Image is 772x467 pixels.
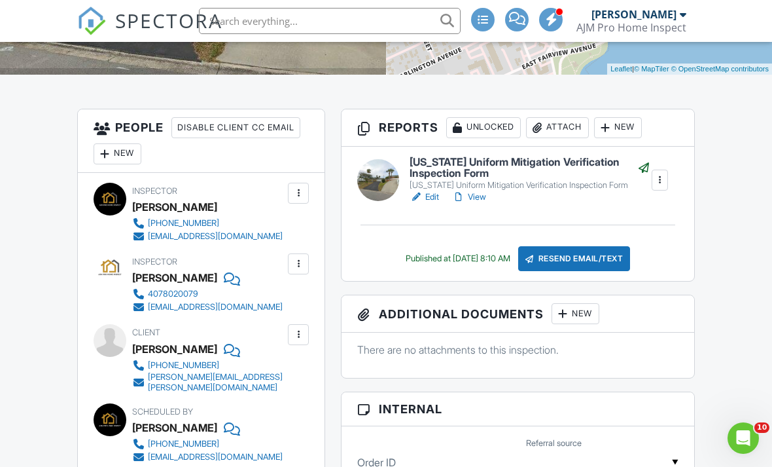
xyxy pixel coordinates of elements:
div: [PERSON_NAME] [132,268,217,288]
div: Unlocked [446,117,521,138]
p: There are no attachments to this inspection. [357,343,678,357]
div: [EMAIL_ADDRESS][DOMAIN_NAME] [148,302,283,312]
div: Published at [DATE] 8:10 AM [406,253,510,264]
div: 4078020079 [148,289,198,299]
div: Attach [526,117,589,138]
div: New [94,143,141,164]
h3: People [78,109,325,173]
img: The Best Home Inspection Software - Spectora [77,7,106,35]
div: New [552,303,599,324]
div: [EMAIL_ADDRESS][DOMAIN_NAME] [148,452,283,462]
a: 4078020079 [132,288,283,301]
div: | [607,64,772,75]
div: [US_STATE] Uniform Mitigation Verification Inspection Form [410,180,650,191]
div: New [594,117,642,138]
span: 10 [754,422,769,433]
div: [PHONE_NUMBER] [148,360,219,371]
span: Inspector [132,186,177,196]
a: Edit [410,191,439,204]
a: © MapTiler [634,65,669,73]
span: Scheduled By [132,407,193,417]
div: AJM Pro Home Inspect [576,21,686,34]
div: Resend Email/Text [518,246,631,271]
a: [EMAIL_ADDRESS][DOMAIN_NAME] [132,451,283,464]
div: [PHONE_NUMBER] [148,218,219,229]
a: [PHONE_NUMBER] [132,438,283,451]
div: Disable Client CC Email [171,117,300,138]
a: [EMAIL_ADDRESS][DOMAIN_NAME] [132,301,283,314]
iframe: Intercom live chat [728,422,759,454]
a: SPECTORA [77,18,222,45]
span: Inspector [132,257,177,267]
div: [EMAIL_ADDRESS][DOMAIN_NAME] [148,231,283,242]
label: Referral source [526,438,582,449]
a: [US_STATE] Uniform Mitigation Verification Inspection Form [US_STATE] Uniform Mitigation Verifica... [410,157,650,191]
h3: Additional Documents [342,295,694,333]
h3: Internal [342,392,694,426]
span: Client [132,327,160,337]
a: [EMAIL_ADDRESS][DOMAIN_NAME] [132,230,283,243]
div: [PERSON_NAME] [132,418,217,438]
div: [PERSON_NAME] [132,197,217,217]
div: [PERSON_NAME] [591,8,676,21]
h3: Reports [342,109,694,147]
a: © OpenStreetMap contributors [671,65,769,73]
a: View [452,191,486,204]
span: SPECTORA [115,7,222,34]
a: Leaflet [610,65,632,73]
div: [PERSON_NAME] [132,339,217,359]
div: [PHONE_NUMBER] [148,439,219,449]
a: [PERSON_NAME][EMAIL_ADDRESS][PERSON_NAME][DOMAIN_NAME] [132,372,285,393]
div: [PERSON_NAME][EMAIL_ADDRESS][PERSON_NAME][DOMAIN_NAME] [148,372,285,393]
a: [PHONE_NUMBER] [132,359,285,372]
input: Search everything... [199,8,461,34]
a: [PHONE_NUMBER] [132,217,283,230]
h6: [US_STATE] Uniform Mitigation Verification Inspection Form [410,157,650,179]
